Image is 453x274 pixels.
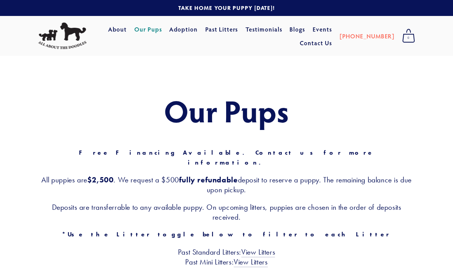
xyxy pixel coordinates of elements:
[169,22,198,36] a: Adoption
[340,29,395,43] a: [PHONE_NUMBER]
[38,175,415,195] h3: All puppies are . We request a $500 deposit to reserve a puppy. The remaining balance is due upon...
[38,247,415,267] h3: Past Standard Litters: Past Mini Litters:
[38,22,87,49] img: All About The Doodles
[179,175,238,184] strong: fully refundable
[79,149,380,166] strong: Free Financing Available. Contact us for more information.
[38,94,415,127] h1: Our Pups
[402,33,415,43] span: 0
[398,27,419,46] a: 0 items in cart
[205,25,238,33] a: Past Litters
[234,257,267,267] a: View Litters
[134,22,162,36] a: Our Pups
[245,22,282,36] a: Testimonials
[241,247,275,257] a: View Litters
[108,22,127,36] a: About
[62,231,391,238] strong: *Use the Litter toggle below to filter to each Litter
[289,22,305,36] a: Blogs
[300,36,332,50] a: Contact Us
[87,175,114,184] strong: $2,500
[38,202,415,222] h3: Deposits are transferrable to any available puppy. On upcoming litters, puppies are chosen in the...
[313,22,332,36] a: Events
